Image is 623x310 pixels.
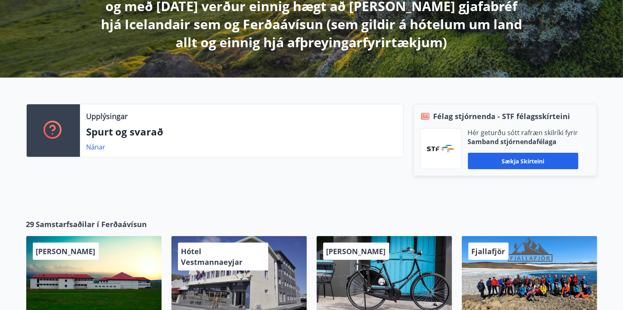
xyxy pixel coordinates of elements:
p: Spurt og svarað [87,125,397,139]
span: 29 [26,219,34,230]
span: [PERSON_NAME] [36,246,96,256]
span: Fjallafjör [472,246,505,256]
span: Hótel Vestmannaeyjar [181,246,243,267]
p: Upplýsingar [87,111,128,122]
span: Samstarfsaðilar í Ferðaávísun [36,219,147,230]
img: vjCaq2fThgY3EUYqSgpjEiBg6WP39ov69hlhuPVN.png [427,145,455,152]
p: Hér geturðu sótt rafræn skilríki fyrir [468,128,578,137]
button: Sækja skírteini [468,153,578,169]
span: Félag stjórnenda - STF félagsskírteini [434,111,571,122]
p: Samband stjórnendafélaga [468,137,578,146]
span: [PERSON_NAME] [326,246,386,256]
a: Nánar [87,142,106,152]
